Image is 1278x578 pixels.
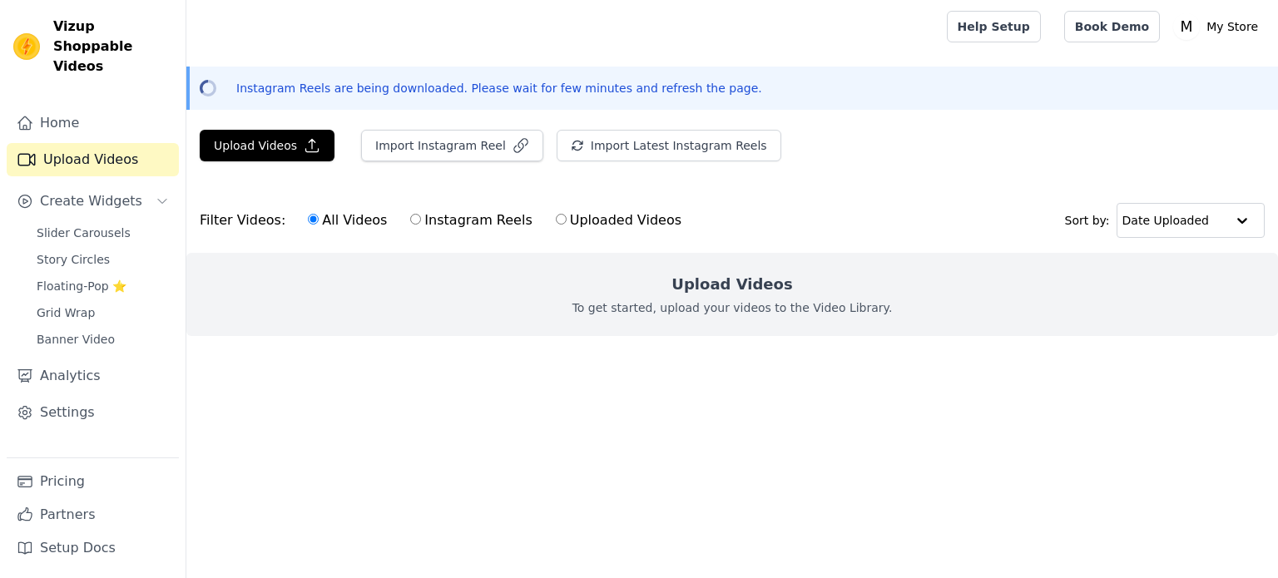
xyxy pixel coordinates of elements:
a: Partners [7,498,179,531]
a: Grid Wrap [27,301,179,324]
p: My Store [1200,12,1265,42]
a: Book Demo [1064,11,1160,42]
a: Settings [7,396,179,429]
a: Slider Carousels [27,221,179,245]
input: Instagram Reels [410,214,421,225]
button: Upload Videos [200,130,334,161]
a: Banner Video [27,328,179,351]
img: Vizup [13,33,40,60]
span: Story Circles [37,251,110,268]
div: Sort by: [1065,203,1266,238]
span: Floating-Pop ⭐ [37,278,126,294]
a: Analytics [7,359,179,393]
text: M [1181,18,1193,35]
span: Banner Video [37,331,115,348]
a: Setup Docs [7,531,179,565]
a: Home [7,106,179,140]
span: Grid Wrap [37,304,95,321]
div: Filter Videos: [200,201,691,240]
button: Import Latest Instagram Reels [557,130,781,161]
a: Help Setup [947,11,1041,42]
label: Uploaded Videos [555,210,682,231]
input: All Videos [308,214,319,225]
a: Pricing [7,465,179,498]
p: To get started, upload your videos to the Video Library. [572,299,893,316]
span: Vizup Shoppable Videos [53,17,172,77]
h2: Upload Videos [671,273,792,296]
p: Instagram Reels are being downloaded. Please wait for few minutes and refresh the page. [236,80,762,96]
label: Instagram Reels [409,210,532,231]
label: All Videos [307,210,388,231]
a: Story Circles [27,248,179,271]
button: Create Widgets [7,185,179,218]
a: Floating-Pop ⭐ [27,274,179,298]
button: Import Instagram Reel [361,130,543,161]
input: Uploaded Videos [556,214,567,225]
a: Upload Videos [7,143,179,176]
span: Slider Carousels [37,225,131,241]
span: Create Widgets [40,191,142,211]
button: M My Store [1173,12,1265,42]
